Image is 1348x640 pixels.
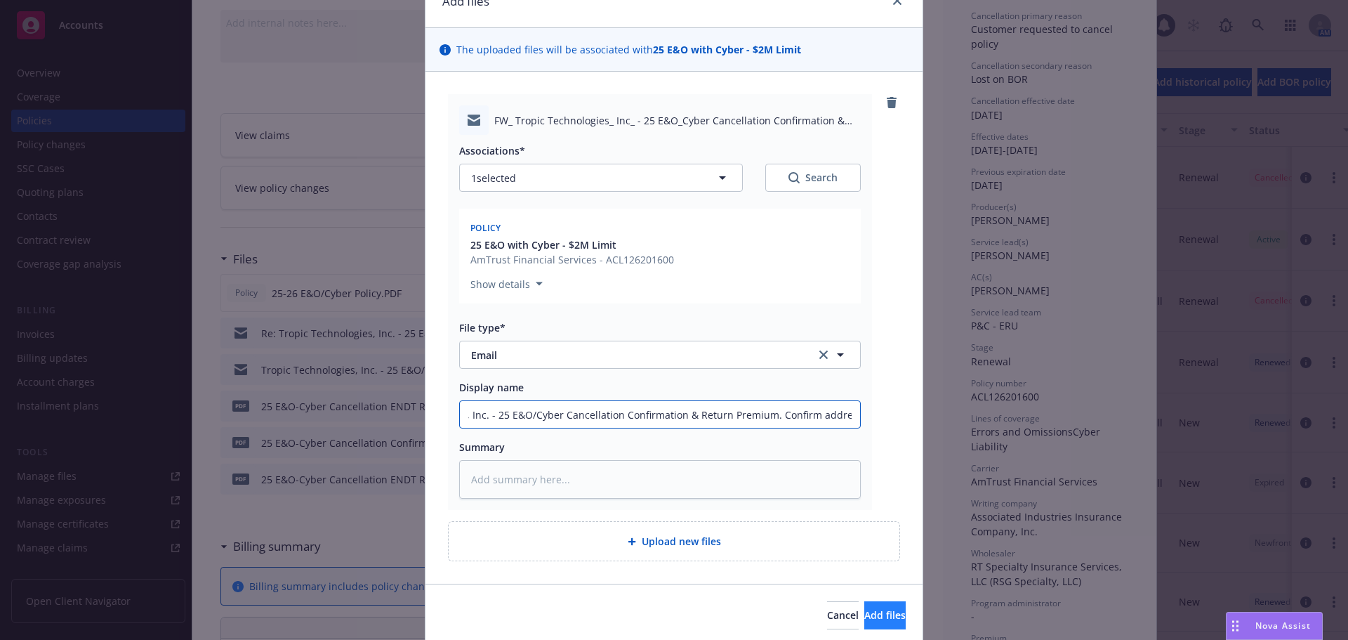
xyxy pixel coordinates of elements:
input: Add display name here... [460,401,860,428]
button: Show details [465,275,548,292]
span: Email [471,348,796,363]
div: Drag to move [1227,613,1244,639]
span: Summary [459,440,505,454]
a: clear selection [815,346,832,363]
button: Emailclear selection [459,341,861,369]
span: Display name [459,381,524,394]
button: Nova Assist [1226,612,1323,640]
span: File type* [459,321,505,334]
span: Nova Assist [1255,620,1311,632]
